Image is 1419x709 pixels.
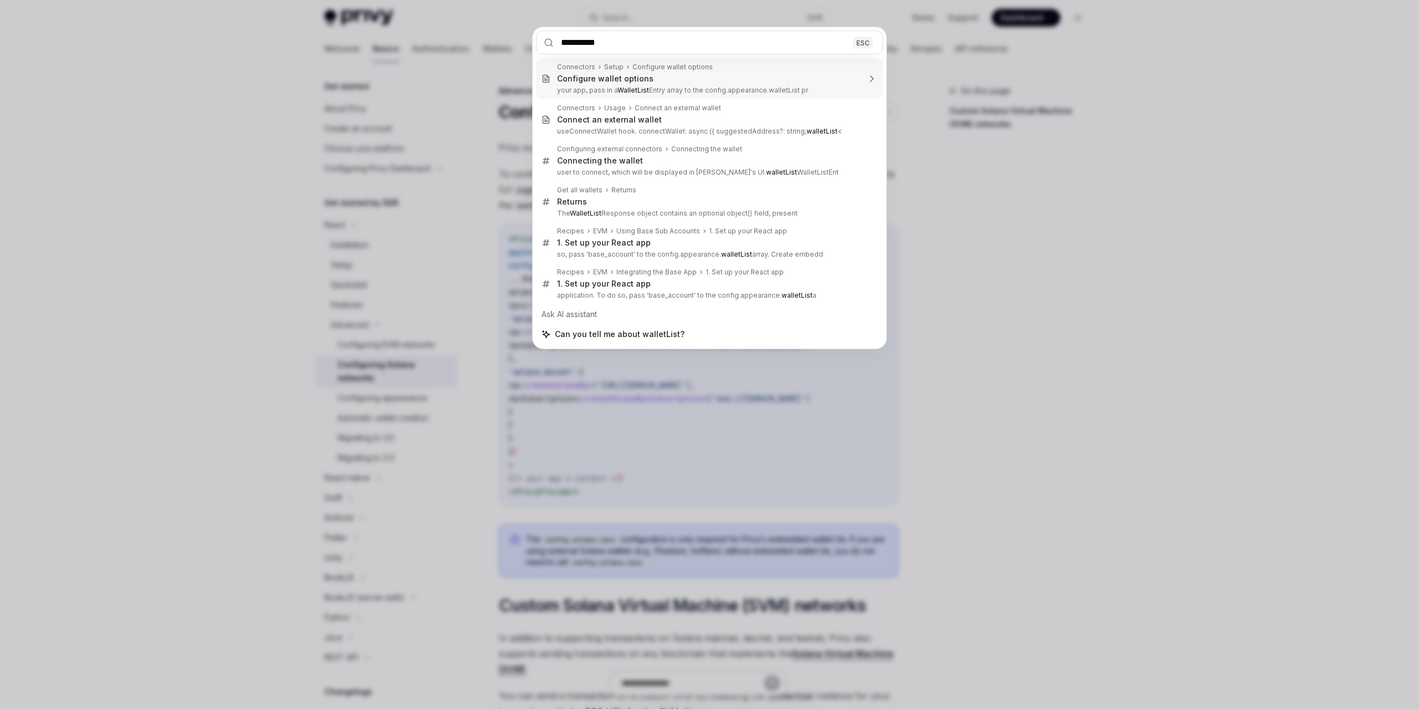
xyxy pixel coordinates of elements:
p: your app, pass in a Entry array to the config.appearance.walletList pr [557,86,860,95]
div: 1. Set up your React app [557,238,651,248]
p: application. To do so, pass 'base_account' to the config.appearance. a [557,291,860,300]
div: Connecting the wallet [671,145,742,154]
b: WalletList [570,209,601,217]
div: Returns [557,197,587,207]
div: Configure wallet options [557,74,654,84]
b: WalletList [617,86,649,94]
div: ESC [853,37,873,48]
div: Recipes [557,268,584,277]
div: 1. Set up your React app [709,227,787,236]
div: Connectors [557,104,595,113]
p: useConnectWallet hook. connectWallet: async ({ suggestedAddress?: string, [557,127,860,136]
div: 1. Set up your React app [706,268,784,277]
div: Get all wallets [557,186,603,195]
div: Setup [604,63,624,72]
b: walletList [782,291,813,299]
div: Connect an external wallet [557,115,662,125]
div: 1. Set up your React app [557,279,651,289]
div: Recipes [557,227,584,236]
p: so, pass 'base_account' to the config.appearance. array. Create embedd [557,250,860,259]
span: Can you tell me about walletList? [555,329,685,340]
div: Connecting the wallet [557,156,643,166]
b: walletList [807,127,838,135]
div: Configuring external connectors [557,145,662,154]
div: Configure wallet options [632,63,713,72]
div: Returns [611,186,636,195]
p: The Response object contains an optional object() field, present [557,209,860,218]
div: Usage [604,104,626,113]
div: Connectors [557,63,595,72]
div: EVM [593,227,608,236]
b: walletList [721,250,752,258]
p: user to connect, which will be displayed in [PERSON_NAME]'s UI. WalletListEnt [557,168,860,177]
div: Using Base Sub Accounts [616,227,700,236]
div: Ask AI assistant [536,304,883,324]
mark: < [807,127,842,135]
div: Connect an external wallet [635,104,721,113]
div: Integrating the Base App [616,268,697,277]
div: EVM [593,268,608,277]
b: walletList [766,168,797,176]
